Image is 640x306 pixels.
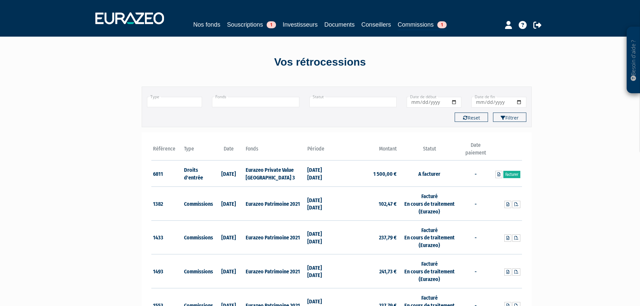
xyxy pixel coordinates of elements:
p: Besoin d'aide ? [630,30,637,90]
td: [DATE] [213,220,244,254]
th: Fonds [244,142,306,160]
td: 1 500,00 € [337,160,398,187]
td: Commissions [182,187,213,221]
td: 237,79 € [337,220,398,254]
td: [DATE] [DATE] [306,160,337,187]
td: 1493 [151,254,182,288]
td: Facturé En cours de traitement (Eurazeo) [398,187,460,221]
td: 241,73 € [337,254,398,288]
td: 1382 [151,187,182,221]
th: Date paiement [460,142,491,160]
td: [DATE] [213,254,244,288]
td: 6811 [151,160,182,187]
td: 102,47 € [337,187,398,221]
a: Documents [324,20,355,29]
a: Souscriptions1 [227,20,276,29]
td: A facturer [398,160,460,187]
td: [DATE] [213,160,244,187]
td: Commissions [182,254,213,288]
td: [DATE] [213,187,244,221]
div: Vos rétrocessions [130,55,510,70]
span: 1 [437,21,447,28]
td: [DATE] [DATE] [306,254,337,288]
td: Droits d'entrée [182,160,213,187]
th: Type [182,142,213,160]
a: Facturer [503,171,520,178]
td: - [460,160,491,187]
td: Eurazeo Patrimoine 2021 [244,254,306,288]
th: Date [213,142,244,160]
th: Montant [337,142,398,160]
button: Filtrer [493,113,526,122]
a: Commissions1 [398,20,447,30]
th: Statut [398,142,460,160]
a: Conseillers [361,20,391,29]
td: - [460,254,491,288]
span: 1 [267,21,276,28]
th: Référence [151,142,182,160]
img: 1732889491-logotype_eurazeo_blanc_rvb.png [95,12,164,24]
button: Reset [455,113,488,122]
td: Eurazeo Patrimoine 2021 [244,220,306,254]
td: Facturé En cours de traitement (Eurazeo) [398,220,460,254]
td: [DATE] [DATE] [306,187,337,221]
td: 1433 [151,220,182,254]
a: Investisseurs [283,20,318,29]
td: - [460,220,491,254]
th: Période [306,142,337,160]
a: Nos fonds [193,20,220,29]
td: [DATE] [DATE] [306,220,337,254]
td: - [460,187,491,221]
td: Commissions [182,220,213,254]
td: Eurazeo Patrimoine 2021 [244,187,306,221]
td: Facturé En cours de traitement (Eurazeo) [398,254,460,288]
td: Eurazeo Private Value [GEOGRAPHIC_DATA] 3 [244,160,306,187]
